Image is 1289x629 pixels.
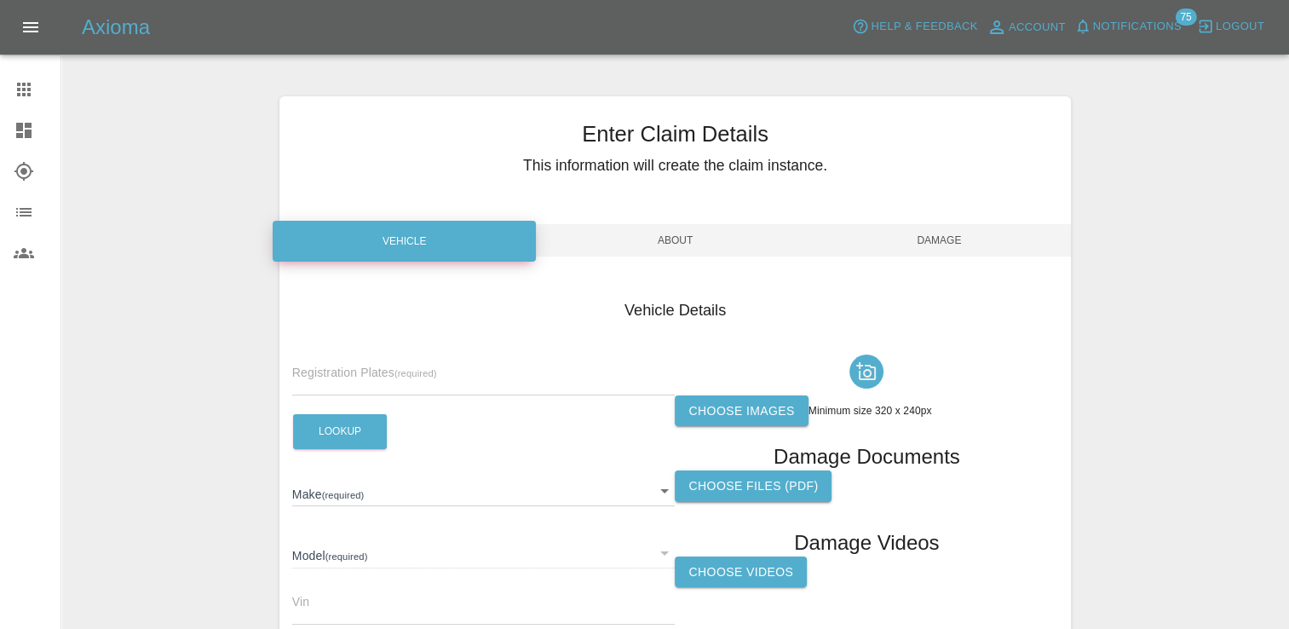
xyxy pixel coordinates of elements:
h1: Damage Documents [774,443,960,470]
span: Account [1009,18,1066,38]
h4: Vehicle Details [292,299,1058,322]
h3: Enter Claim Details [279,118,1071,150]
span: Notifications [1093,17,1182,37]
span: Logout [1216,17,1264,37]
span: Damage [807,224,1071,257]
h5: Axioma [82,14,150,41]
button: Help & Feedback [848,14,981,40]
button: Lookup [293,414,387,449]
a: Account [982,14,1070,41]
button: Notifications [1070,14,1186,40]
div: Vehicle [273,221,537,262]
span: Help & Feedback [871,17,977,37]
span: Minimum size 320 x 240px [809,405,932,417]
h1: Damage Videos [794,529,939,557]
button: Open drawer [10,7,51,48]
label: Choose Videos [675,557,807,588]
span: Vin [292,595,309,609]
span: 75 [1175,9,1196,26]
span: Registration Plates [292,366,437,379]
h5: This information will create the claim instance. [279,154,1071,176]
button: Logout [1193,14,1269,40]
label: Choose images [675,395,808,427]
label: Choose files (pdf) [675,470,832,502]
small: (required) [394,368,437,378]
span: About [544,224,808,257]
